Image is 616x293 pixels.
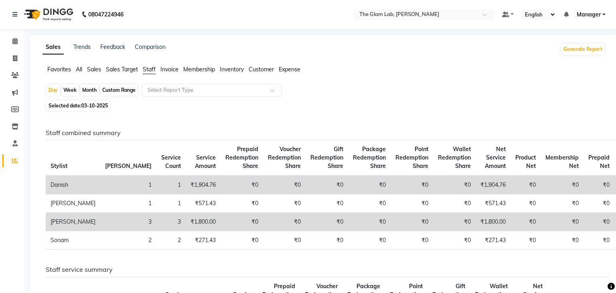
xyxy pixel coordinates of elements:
td: ₹0 [511,231,541,250]
td: ₹0 [433,231,476,250]
span: Net Service Amount [485,145,506,170]
span: Prepaid Net [588,154,610,170]
a: Trends [73,43,91,51]
td: 1 [100,176,156,194]
td: ₹0 [511,194,541,213]
td: 1 [100,194,156,213]
span: Wallet Redemption Share [438,145,471,170]
div: Month [80,85,99,96]
td: ₹0 [263,194,306,213]
td: ₹0 [433,194,476,213]
span: [PERSON_NAME] [105,162,152,170]
span: Staff [143,66,156,73]
span: Sales Target [106,66,138,73]
span: Service Amount [195,154,216,170]
td: ₹0 [306,213,348,231]
span: Selected date: [47,101,110,111]
td: ₹0 [584,194,614,213]
td: ₹0 [541,194,584,213]
td: ₹0 [541,213,584,231]
td: ₹1,800.00 [186,213,221,231]
td: ₹0 [348,176,391,194]
div: Week [61,85,79,96]
td: ₹1,904.76 [476,176,511,194]
td: ₹271.43 [186,231,221,250]
td: ₹0 [541,176,584,194]
span: Stylist [51,162,67,170]
img: logo [20,3,75,26]
td: 3 [100,213,156,231]
a: Comparison [135,43,166,51]
span: Product Net [515,154,536,170]
td: 2 [100,231,156,250]
td: ₹0 [584,213,614,231]
span: Favorites [47,66,71,73]
span: Sales [87,66,101,73]
td: ₹0 [541,231,584,250]
td: ₹0 [348,194,391,213]
td: ₹0 [263,176,306,194]
span: Inventory [220,66,244,73]
td: ₹0 [391,213,433,231]
td: ₹0 [348,231,391,250]
td: 2 [156,231,186,250]
td: ₹0 [433,176,476,194]
span: 03-10-2025 [81,103,108,109]
span: Membership Net [545,154,579,170]
td: 3 [156,213,186,231]
td: ₹1,904.76 [186,176,221,194]
span: Point Redemption Share [395,145,428,170]
span: Invoice [160,66,178,73]
span: Expense [279,66,300,73]
td: Danish [46,176,100,194]
span: Gift Redemption Share [310,145,343,170]
td: ₹0 [391,176,433,194]
td: ₹0 [584,176,614,194]
span: Package Redemption Share [353,145,386,170]
div: Day [47,85,60,96]
span: Prepaid Redemption Share [225,145,258,170]
td: ₹0 [221,194,263,213]
div: Custom Range [100,85,138,96]
td: 1 [156,194,186,213]
td: 1 [156,176,186,194]
td: [PERSON_NAME] [46,194,100,213]
td: ₹0 [221,176,263,194]
td: ₹0 [263,231,306,250]
td: ₹0 [221,231,263,250]
span: Service Count [161,154,181,170]
button: Generate Report [561,44,604,55]
td: ₹0 [584,231,614,250]
td: ₹0 [221,213,263,231]
td: ₹0 [306,176,348,194]
td: ₹0 [348,213,391,231]
span: Customer [249,66,274,73]
td: ₹0 [391,194,433,213]
td: ₹1,800.00 [476,213,511,231]
td: ₹571.43 [186,194,221,213]
span: Membership [183,66,215,73]
td: ₹0 [511,176,541,194]
a: Feedback [100,43,125,51]
td: ₹0 [433,213,476,231]
td: ₹0 [306,231,348,250]
td: ₹0 [306,194,348,213]
h6: Staff service summary [46,266,599,273]
td: ₹0 [391,231,433,250]
h6: Staff combined summary [46,129,599,137]
span: Voucher Redemption Share [268,145,301,170]
span: Manager [577,10,601,19]
td: ₹271.43 [476,231,511,250]
span: All [76,66,82,73]
td: ₹0 [511,213,541,231]
td: ₹571.43 [476,194,511,213]
td: [PERSON_NAME] [46,213,100,231]
b: 08047224946 [88,3,124,26]
td: ₹0 [263,213,306,231]
a: Sales [43,40,64,55]
td: Sonam [46,231,100,250]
